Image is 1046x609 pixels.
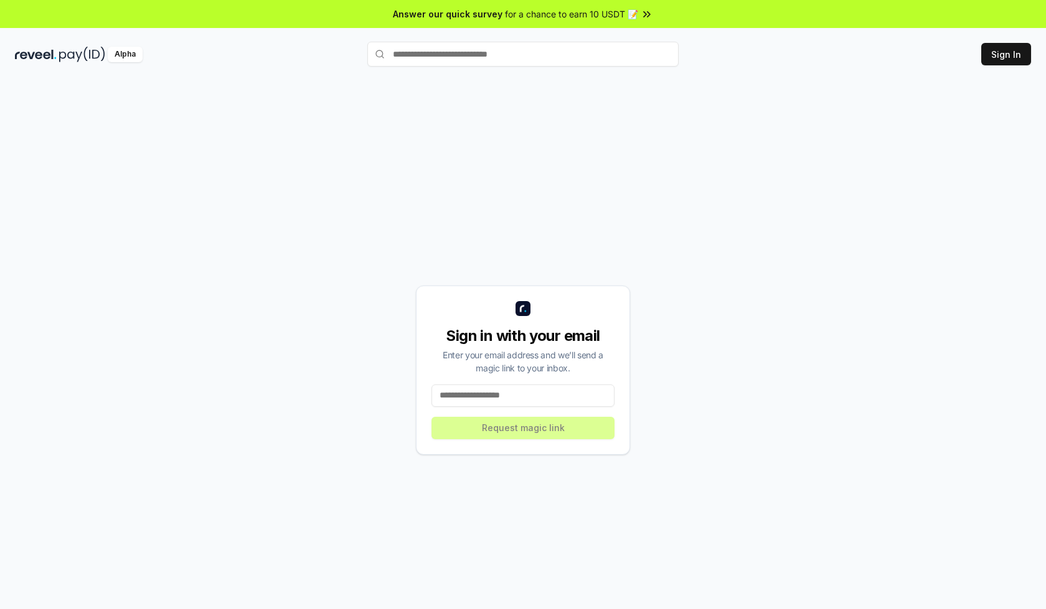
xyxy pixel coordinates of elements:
[516,301,530,316] img: logo_small
[981,43,1031,65] button: Sign In
[108,47,143,62] div: Alpha
[15,47,57,62] img: reveel_dark
[59,47,105,62] img: pay_id
[431,326,615,346] div: Sign in with your email
[393,7,502,21] span: Answer our quick survey
[505,7,638,21] span: for a chance to earn 10 USDT 📝
[431,348,615,374] div: Enter your email address and we’ll send a magic link to your inbox.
